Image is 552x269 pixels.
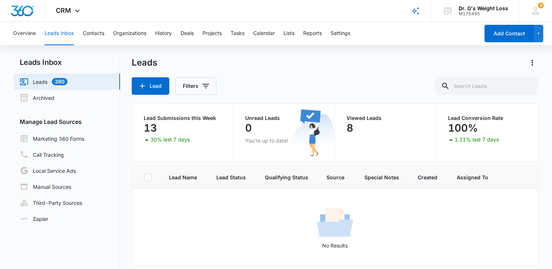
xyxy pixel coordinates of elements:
[245,116,323,121] p: Unread Leads
[303,22,322,45] button: Reports
[347,116,424,121] p: Viewed Leads
[485,25,534,42] button: Add Contact
[20,166,76,175] a: Local Service Ads
[144,122,157,134] p: 13
[150,137,190,142] p: 30% last 7 days
[418,174,439,181] span: Created
[20,182,71,191] a: Manual Sources
[20,77,67,86] a: Leads390
[14,117,120,126] h3: Manage Lead Sources
[317,205,353,242] img: No Results
[20,150,64,159] a: Call Tracking
[14,57,120,68] h2: Leads Inbox
[526,57,538,69] button: Actions
[175,77,216,95] button: Filters
[455,137,499,142] p: 1.11% last 7 days
[45,22,74,45] button: Leads Inbox
[331,22,350,45] button: Settings
[459,5,508,11] div: account name
[459,11,508,16] div: account id
[20,93,54,102] a: Archived
[202,22,222,45] button: Projects
[56,7,71,14] span: CRM
[364,174,400,181] span: Special Notes
[435,77,538,95] input: Search Leads
[181,22,194,45] button: Deals
[132,77,169,95] button: Lead
[231,22,244,45] button: Tasks
[20,198,82,207] a: Third-Party Sources
[155,22,172,45] button: History
[327,174,347,181] span: Source
[83,22,104,45] button: Contacts
[253,22,275,45] button: Calendar
[20,134,84,143] a: Marketing 360 Forms
[20,215,48,223] a: Zapier
[448,116,526,121] p: Lead Conversion Rate
[538,3,544,8] span: 3
[448,122,478,134] p: 100%
[538,3,544,8] div: notifications count
[132,57,157,68] h1: Leads
[216,174,248,181] span: Lead Status
[169,174,199,181] span: Lead Name
[245,137,323,144] p: You’re up to date!
[144,116,221,121] p: Lead Submissions this Week
[245,122,252,134] p: 0
[347,122,353,134] p: 8
[13,22,36,45] button: Overview
[283,22,294,45] button: Lists
[113,22,146,45] button: Organizations
[457,174,488,181] span: Assigned To
[132,242,537,249] p: No Results
[265,174,309,181] span: Qualifying Status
